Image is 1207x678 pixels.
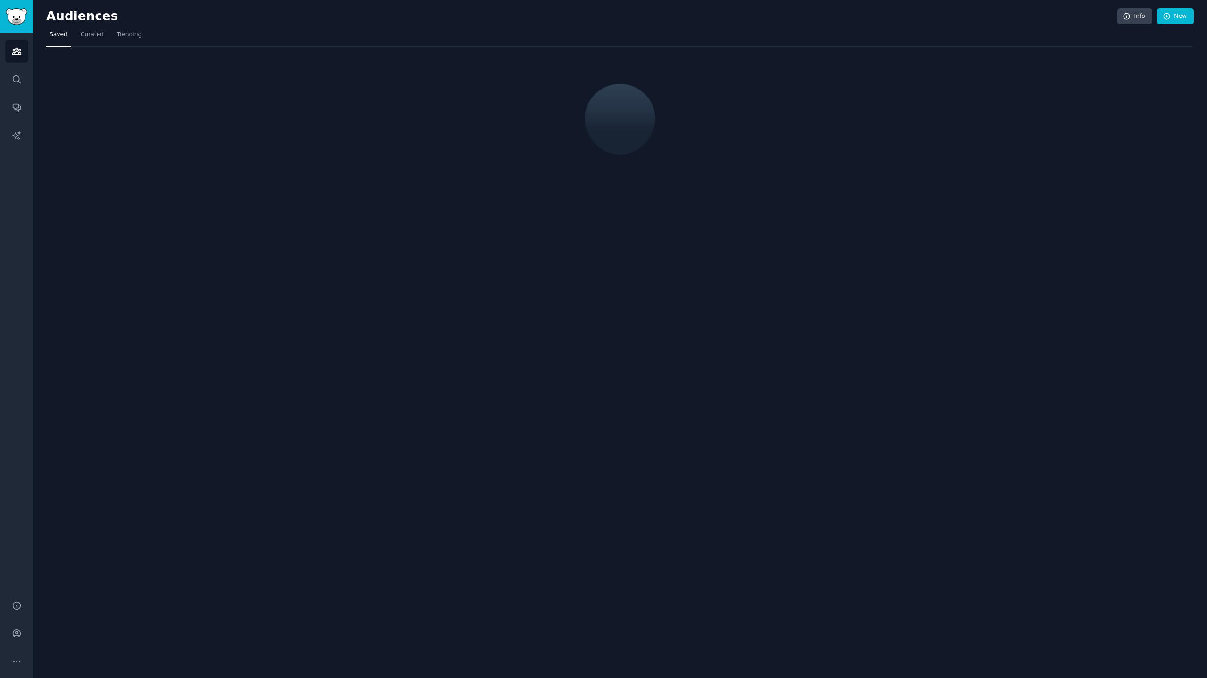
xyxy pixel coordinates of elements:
a: Info [1117,8,1152,25]
span: Saved [50,31,67,39]
span: Trending [117,31,141,39]
a: New [1157,8,1194,25]
img: GummySearch logo [6,8,27,25]
span: Curated [81,31,104,39]
a: Trending [114,27,145,47]
a: Curated [77,27,107,47]
h2: Audiences [46,9,1117,24]
a: Saved [46,27,71,47]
